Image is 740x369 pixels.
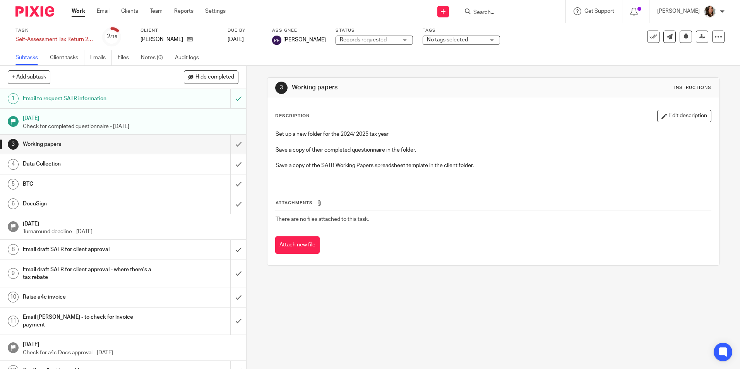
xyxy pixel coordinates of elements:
[23,339,239,348] h1: [DATE]
[72,7,85,15] a: Work
[141,50,169,65] a: Notes (0)
[23,123,239,130] p: Check for completed questionnaire - [DATE]
[23,228,239,236] p: Turnaround deadline - [DATE]
[23,244,156,255] h1: Email draft SATR for client approval
[15,36,93,43] div: Self-Assessment Tax Return 2025
[23,113,239,122] h1: [DATE]
[8,198,19,209] div: 6
[8,292,19,302] div: 10
[8,159,19,170] div: 4
[276,162,711,169] p: Save a copy of the SATR Working Papers spreadsheet template in the client folder.
[276,217,369,222] span: There are no files attached to this task.
[276,130,711,138] p: Set up a new folder for the 2024/ 2025 tax year
[23,311,156,331] h1: Email [PERSON_NAME] - to check for invoice payment
[15,27,93,34] label: Task
[110,35,117,39] small: /16
[23,198,156,210] h1: DocuSign
[228,37,244,42] span: [DATE]
[150,7,163,15] a: Team
[205,7,226,15] a: Settings
[427,37,468,43] span: No tags selected
[674,85,711,91] div: Instructions
[15,6,54,17] img: Pixie
[228,27,262,34] label: Due by
[657,110,711,122] button: Edit description
[50,50,84,65] a: Client tasks
[8,244,19,255] div: 8
[283,36,326,44] span: [PERSON_NAME]
[23,349,239,357] p: Check for a4c Docs approval - [DATE]
[8,179,19,190] div: 5
[275,236,320,254] button: Attach new file
[23,158,156,170] h1: Data Collection
[184,70,238,84] button: Hide completed
[704,5,716,18] img: DSC_4833.jpg
[276,146,711,154] p: Save a copy of their completed questionnaire in the folder.
[23,264,156,284] h1: Email draft SATR for client approval - where there's a tax rebate
[23,291,156,303] h1: Raise a4c invoice
[275,82,288,94] div: 3
[276,201,313,205] span: Attachments
[8,93,19,104] div: 1
[140,36,183,43] p: [PERSON_NAME]
[340,37,387,43] span: Records requested
[90,50,112,65] a: Emails
[195,74,234,80] span: Hide completed
[15,50,44,65] a: Subtasks
[584,9,614,14] span: Get Support
[97,7,110,15] a: Email
[8,268,19,279] div: 9
[275,113,310,119] p: Description
[140,27,218,34] label: Client
[292,84,510,92] h1: Working papers
[23,138,156,150] h1: Working papers
[657,7,700,15] p: [PERSON_NAME]
[174,7,194,15] a: Reports
[8,316,19,326] div: 11
[121,7,138,15] a: Clients
[23,178,156,190] h1: BTC
[107,32,117,41] div: 2
[423,27,500,34] label: Tags
[23,218,239,228] h1: [DATE]
[23,93,156,104] h1: Email to request SATR information
[473,9,542,16] input: Search
[272,27,326,34] label: Assignee
[336,27,413,34] label: Status
[118,50,135,65] a: Files
[272,36,281,45] img: svg%3E
[8,139,19,150] div: 3
[8,70,50,84] button: + Add subtask
[175,50,205,65] a: Audit logs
